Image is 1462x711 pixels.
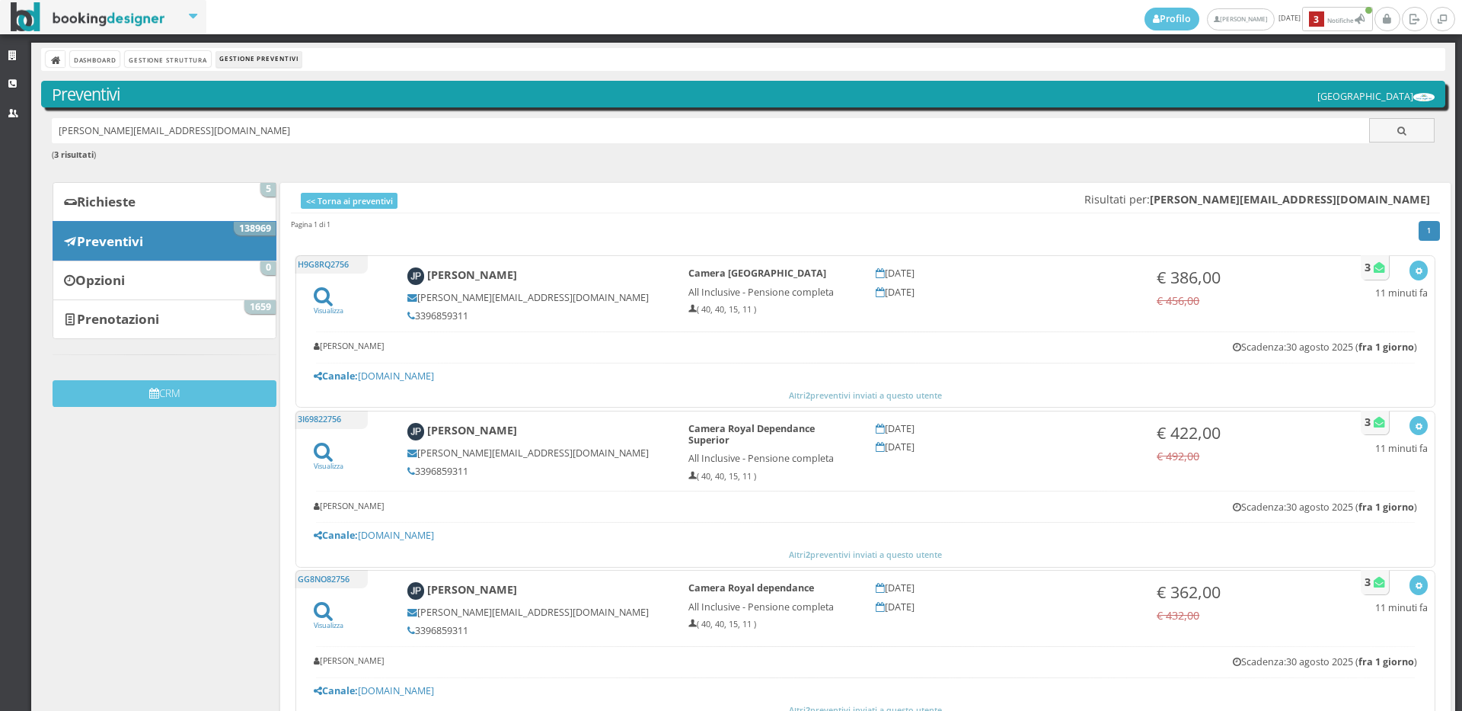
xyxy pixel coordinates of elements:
span: 0 [260,261,276,275]
h5: All Inclusive - Pensione completa [688,453,855,464]
a: [PERSON_NAME] [1207,8,1275,30]
h6: ( 40, 40, 15, 11 ) [688,472,855,482]
h3: € 362,00 [1157,582,1323,602]
h4: € 432,00 [1157,609,1323,622]
h5: 11 minuti fa [1375,287,1428,299]
b: Canale: [314,370,358,383]
b: fra 1 giorno [1358,655,1414,668]
h6: ( ) [52,150,1435,160]
b: fra 1 giorno [1358,341,1414,354]
h5: [PERSON_NAME][EMAIL_ADDRESS][DOMAIN_NAME] [407,447,668,459]
h4: € 492,00 [1157,450,1323,463]
b: [PERSON_NAME][EMAIL_ADDRESS][DOMAIN_NAME] [1150,192,1430,207]
a: 1 [1419,221,1441,241]
a: << Torna ai preventivi [301,193,397,209]
b: [PERSON_NAME] [427,268,517,283]
button: 3Notifiche [1302,7,1373,31]
span: 30 agosto 2025 ( ) [1286,341,1417,354]
b: fra 1 giorno [1358,501,1414,514]
h4: € 456,00 [1157,294,1323,307]
a: Gestione Struttura [125,51,210,67]
span: 5 [260,183,276,197]
span: 30 agosto 2025 ( ) [1286,501,1417,514]
h5: [PERSON_NAME][EMAIL_ADDRESS][DOMAIN_NAME] [407,292,668,303]
a: Preventivi 138969 [53,221,276,261]
h5: [DATE] [876,601,1136,613]
h6: ( 40, 40, 15, 11 ) [688,620,855,629]
h5: GG8NO82756 [295,570,368,588]
h5: [DATE] [876,582,1136,594]
h5: H9G8RQ2756 [295,255,368,274]
a: Opzioni 0 [53,261,276,300]
b: Canale: [314,529,358,542]
img: ea773b7e7d3611ed9c9d0608f5526cb6.png [1413,93,1435,101]
h5: Scadenza: [1233,501,1417,513]
b: Camera Royal Dependance Superior [688,422,815,447]
h6: ( 40, 40, 15, 11 ) [688,305,855,315]
h5: All Inclusive - Pensione completa [688,601,855,613]
span: Risultati per: [1084,193,1430,206]
h5: Scadenza: [1233,656,1417,668]
h5: 3I69822756 [295,411,368,429]
b: Richieste [77,193,136,210]
b: Preventivi [77,232,143,250]
b: 3 [1365,575,1371,589]
img: Josef Pillon [407,267,425,285]
a: Profilo [1144,8,1199,30]
h5: [DATE] [876,267,1136,279]
b: 2 [806,549,810,560]
b: 2 [806,389,810,401]
h5: 3396859311 [407,310,668,322]
b: 3 [1309,11,1324,27]
h5: [DATE] [876,287,1136,298]
b: 3 [1365,260,1371,274]
img: Josef Pillon [407,423,425,440]
button: CRM [53,380,276,407]
h5: 3396859311 [407,466,668,477]
b: Opzioni [75,271,125,289]
h3: € 422,00 [1157,423,1323,443]
b: [PERSON_NAME] [427,583,517,597]
h6: [PERSON_NAME] [314,501,385,511]
b: 3 [1365,415,1371,429]
img: BookingDesigner.com [11,2,165,32]
b: Camera [GEOGRAPHIC_DATA] [688,267,826,280]
a: Visualizza [314,296,343,315]
span: 1659 [244,300,276,314]
h5: 3396859311 [407,625,668,636]
h5: [DOMAIN_NAME] [314,370,1418,382]
li: Gestione Preventivi [216,51,302,68]
b: Prenotazioni [77,310,159,328]
h5: 11 minuti fa [1375,443,1428,454]
span: 138969 [234,222,276,235]
h5: [PERSON_NAME][EMAIL_ADDRESS][DOMAIN_NAME] [407,607,668,618]
h5: Scadenza: [1233,341,1417,353]
a: Visualizza [314,451,343,471]
h5: All Inclusive - Pensione completa [688,287,855,298]
a: Prenotazioni 1659 [53,299,276,339]
h5: [DOMAIN_NAME] [314,530,1418,541]
b: 3 risultati [54,149,94,160]
h45: Pagina 1 di 1 [291,219,330,229]
span: 30 agosto 2025 ( ) [1286,655,1417,668]
img: Josef Pillon [407,582,425,600]
b: Camera Royal dependance [688,581,814,594]
b: [PERSON_NAME] [427,423,517,437]
h5: 11 minuti fa [1375,602,1428,613]
a: Dashboard [70,51,120,67]
button: Altri2preventivi inviati a questo utente [303,389,1428,402]
b: Canale: [314,684,358,697]
span: [DATE] [1144,7,1374,31]
h3: Preventivi [52,85,1435,104]
h6: [PERSON_NAME] [314,341,385,351]
h5: [DOMAIN_NAME] [314,685,1418,697]
h5: [DATE] [876,423,1136,434]
h3: € 386,00 [1157,267,1323,287]
a: Richieste 5 [53,182,276,222]
h5: [GEOGRAPHIC_DATA] [1317,91,1435,102]
a: Visualizza [314,610,343,630]
input: Ricerca cliente - (inserisci il codice, il nome, il cognome, il numero di telefono o la mail) [52,118,1370,143]
button: Altri2preventivi inviati a questo utente [303,548,1428,562]
h5: [DATE] [876,441,1136,453]
h6: [PERSON_NAME] [314,656,385,666]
